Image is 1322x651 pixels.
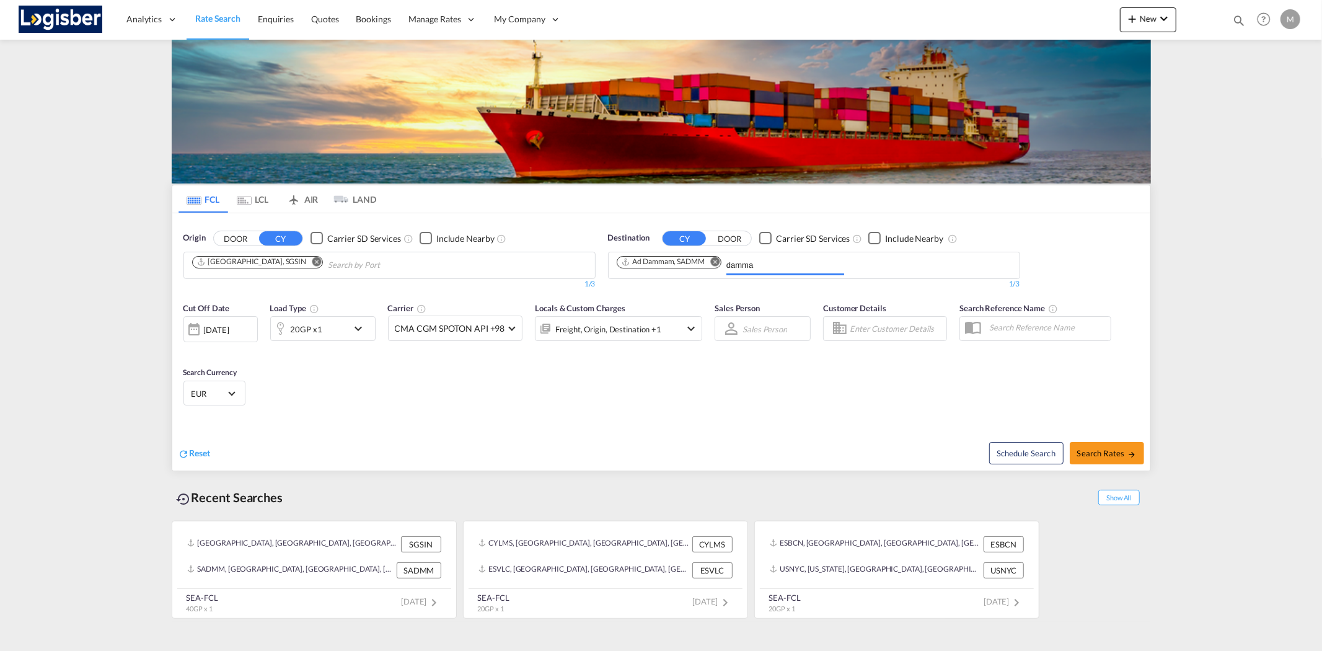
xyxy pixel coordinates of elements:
md-icon: icon-plus 400-fg [1125,11,1140,26]
span: 40GP x 1 [187,604,213,613]
span: [DATE] [984,596,1024,606]
md-icon: icon-chevron-right [718,595,733,610]
span: CMA CGM SPOTON API +98 [395,322,505,335]
md-tab-item: AIR [278,185,327,213]
recent-search-card: [GEOGRAPHIC_DATA], [GEOGRAPHIC_DATA], [GEOGRAPHIC_DATA], [GEOGRAPHIC_DATA], [GEOGRAPHIC_DATA] SGS... [172,521,457,619]
recent-search-card: CYLMS, [GEOGRAPHIC_DATA], [GEOGRAPHIC_DATA], [GEOGRAPHIC_DATA], [GEOGRAPHIC_DATA] CYLMSESVLC, [GE... [463,521,748,619]
div: SADMM, Ad Dammam, Saudi Arabia, Middle East, Middle East [187,562,394,578]
button: Remove [304,257,322,269]
span: Search Reference Name [959,303,1058,313]
md-checkbox: Checkbox No Ink [420,232,495,245]
div: SEA-FCL [769,592,801,603]
input: Enter Customer Details [850,319,943,338]
md-tab-item: FCL [178,185,228,213]
md-chips-wrap: Chips container. Use arrow keys to select chips. [615,252,849,275]
button: CY [259,231,302,246]
span: Customer Details [823,303,886,313]
div: SADMM [397,562,441,578]
div: Include Nearby [436,232,495,245]
md-icon: Unchecked: Ignores neighbouring ports when fetching rates.Checked : Includes neighbouring ports w... [497,234,507,244]
span: Analytics [126,13,162,25]
div: Freight Origin Destination Factory Stuffingicon-chevron-down [535,316,702,341]
md-select: Sales Person [741,320,788,338]
span: 20GP x 1 [478,604,504,613]
div: ESVLC, Valencia, Spain, Southern Europe, Europe [478,562,689,578]
div: USNYC [984,562,1024,578]
div: CYLMS, Limassol, Cyprus, Southern Europe, Europe [478,536,689,552]
span: Search Rates [1077,448,1137,458]
md-icon: icon-airplane [286,192,301,201]
span: Help [1253,9,1274,30]
span: Manage Rates [408,13,461,25]
span: 20GP x 1 [769,604,795,613]
span: Origin [183,232,206,244]
span: New [1125,14,1171,24]
div: M [1280,9,1300,29]
div: USNYC, New York, NY, United States, North America, Americas [770,562,980,578]
md-icon: Your search will be saved by the below given name [1048,304,1058,314]
md-icon: icon-chevron-right [427,595,442,610]
span: Bookings [356,14,391,24]
div: ESVLC [692,562,733,578]
md-icon: Unchecked: Ignores neighbouring ports when fetching rates.Checked : Includes neighbouring ports w... [948,234,958,244]
md-icon: icon-backup-restore [177,492,192,507]
span: Show All [1098,490,1139,505]
div: SEA-FCL [187,592,218,603]
div: 1/3 [608,279,1020,290]
span: [DATE] [692,596,733,606]
button: CY [663,231,706,246]
span: Locals & Custom Charges [535,303,625,313]
div: Help [1253,9,1280,31]
div: Carrier SD Services [327,232,401,245]
md-checkbox: Checkbox No Ink [759,232,850,245]
md-datepicker: Select [183,341,193,358]
span: Quotes [311,14,338,24]
md-icon: icon-chevron-down [351,321,372,336]
span: Sales Person [715,303,760,313]
div: icon-refreshReset [178,447,211,461]
button: Search Ratesicon-arrow-right [1070,442,1144,464]
div: CYLMS [692,536,733,552]
div: [DATE] [183,316,258,342]
span: EUR [192,388,226,399]
md-icon: icon-information-outline [309,304,319,314]
div: [DATE] [204,324,229,335]
input: Chips input. [328,255,446,275]
div: SGSIN [401,536,441,552]
div: Freight Origin Destination Factory Stuffing [555,321,661,338]
input: Chips input. [726,255,844,275]
span: Reset [190,448,211,458]
div: 20GP x1 [291,321,322,338]
div: icon-magnify [1232,14,1246,32]
md-icon: icon-chevron-down [1157,11,1171,26]
md-checkbox: Checkbox No Ink [868,232,943,245]
span: Carrier [388,303,426,313]
div: Press delete to remove this chip. [621,257,707,267]
md-icon: The selected Trucker/Carrierwill be displayed in the rate results If the rates are from another f... [416,304,426,314]
div: OriginDOOR CY Checkbox No InkUnchecked: Search for CY (Container Yard) services for all selected ... [172,213,1150,471]
span: My Company [495,13,545,25]
md-icon: icon-chevron-down [684,321,698,336]
md-checkbox: Checkbox No Ink [311,232,401,245]
md-select: Select Currency: € EUREuro [190,384,239,402]
md-tab-item: LCL [228,185,278,213]
md-icon: Unchecked: Search for CY (Container Yard) services for all selected carriers.Checked : Search for... [403,234,413,244]
span: [DATE] [401,596,441,606]
img: LCL+%26+FCL+BACKGROUND.png [172,40,1151,184]
img: d7a75e507efd11eebffa5922d020a472.png [19,6,102,33]
button: icon-plus 400-fgNewicon-chevron-down [1120,7,1176,32]
div: SGSIN, Singapore, Singapore, South East Asia, Asia Pacific [187,536,398,552]
span: Destination [608,232,650,244]
span: Load Type [270,303,319,313]
div: Ad Dammam, SADMM [621,257,705,267]
div: Include Nearby [885,232,943,245]
button: DOOR [708,231,751,246]
span: Rate Search [195,13,240,24]
md-icon: icon-chevron-right [1010,595,1025,610]
div: Carrier SD Services [776,232,850,245]
span: Search Currency [183,368,237,377]
md-icon: icon-magnify [1232,14,1246,27]
md-tab-item: LAND [327,185,377,213]
input: Search Reference Name [983,318,1111,337]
